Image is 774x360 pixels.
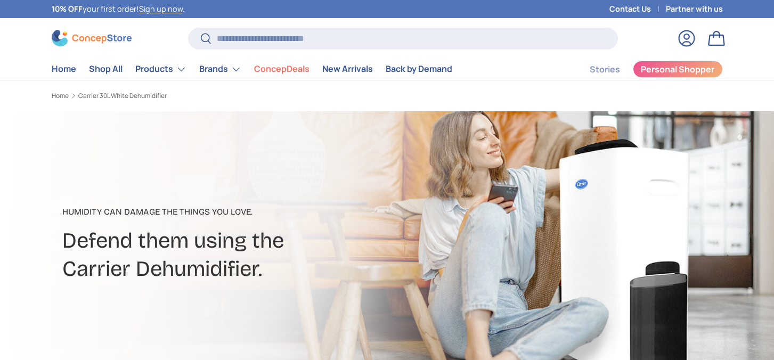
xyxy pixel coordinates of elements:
[254,59,309,79] a: ConcepDeals
[609,3,666,15] a: Contact Us
[564,59,723,80] nav: Secondary
[52,59,452,80] nav: Primary
[135,59,186,80] a: Products
[641,65,714,73] span: Personal Shopper
[666,3,723,15] a: Partner with us
[62,227,471,283] h2: Defend them using the Carrier Dehumidifier.
[52,4,83,14] strong: 10% OFF
[52,30,132,46] img: ConcepStore
[129,59,193,80] summary: Products
[78,93,167,99] a: Carrier 30L White Dehumidifier
[52,3,185,15] p: your first order! .
[139,4,183,14] a: Sign up now
[322,59,373,79] a: New Arrivals
[199,59,241,80] a: Brands
[52,93,69,99] a: Home
[62,206,471,218] p: Humidity can damage the things you love.
[52,91,408,101] nav: Breadcrumbs
[89,59,123,79] a: Shop All
[590,59,620,80] a: Stories
[633,61,723,78] a: Personal Shopper
[193,59,248,80] summary: Brands
[52,59,76,79] a: Home
[386,59,452,79] a: Back by Demand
